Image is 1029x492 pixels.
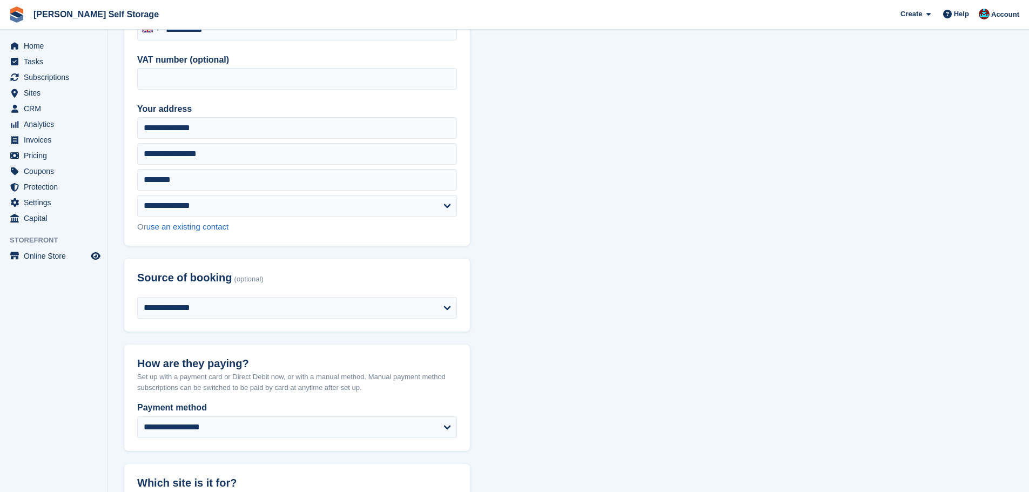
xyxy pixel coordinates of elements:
[24,38,89,53] span: Home
[991,9,1019,20] span: Account
[979,9,990,19] img: Dev Yildirim
[24,101,89,116] span: CRM
[138,19,163,40] div: United Kingdom: +44
[954,9,969,19] span: Help
[24,117,89,132] span: Analytics
[24,148,89,163] span: Pricing
[137,372,457,393] p: Set up with a payment card or Direct Debit now, or with a manual method. Manual payment method su...
[24,195,89,210] span: Settings
[5,54,102,69] a: menu
[5,148,102,163] a: menu
[24,164,89,179] span: Coupons
[5,195,102,210] a: menu
[137,358,457,370] h2: How are they paying?
[24,70,89,85] span: Subscriptions
[5,211,102,226] a: menu
[24,211,89,226] span: Capital
[137,477,457,489] h2: Which site is it for?
[137,53,457,66] label: VAT number (optional)
[10,235,107,246] span: Storefront
[24,54,89,69] span: Tasks
[146,222,229,231] a: use an existing contact
[5,117,102,132] a: menu
[24,132,89,147] span: Invoices
[900,9,922,19] span: Create
[137,401,457,414] label: Payment method
[5,85,102,100] a: menu
[5,164,102,179] a: menu
[5,38,102,53] a: menu
[24,85,89,100] span: Sites
[89,250,102,262] a: Preview store
[5,248,102,264] a: menu
[5,179,102,194] a: menu
[137,103,457,116] label: Your address
[24,179,89,194] span: Protection
[24,248,89,264] span: Online Store
[5,132,102,147] a: menu
[234,275,264,284] span: (optional)
[137,221,457,233] div: Or
[9,6,25,23] img: stora-icon-8386f47178a22dfd0bd8f6a31ec36ba5ce8667c1dd55bd0f319d3a0aa187defe.svg
[29,5,163,23] a: [PERSON_NAME] Self Storage
[137,272,232,284] span: Source of booking
[5,101,102,116] a: menu
[5,70,102,85] a: menu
